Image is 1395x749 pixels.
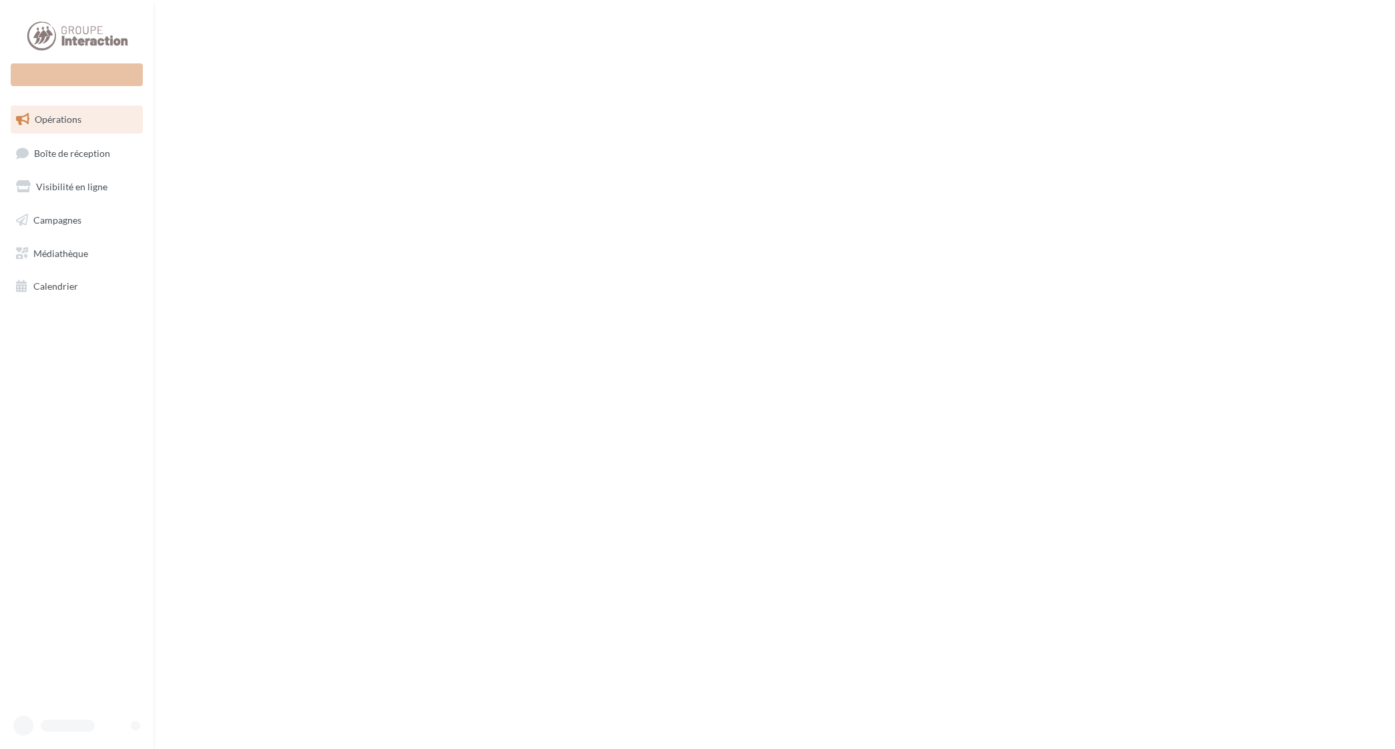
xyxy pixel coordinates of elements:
a: Visibilité en ligne [8,173,146,201]
span: Calendrier [33,280,78,292]
div: Nouvelle campagne [11,63,143,86]
a: Calendrier [8,272,146,300]
a: Opérations [8,105,146,134]
span: Médiathèque [33,247,88,258]
a: Médiathèque [8,240,146,268]
a: Boîte de réception [8,139,146,168]
span: Campagnes [33,214,81,226]
span: Boîte de réception [34,147,110,158]
a: Campagnes [8,206,146,234]
span: Opérations [35,113,81,125]
span: Visibilité en ligne [36,181,107,192]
